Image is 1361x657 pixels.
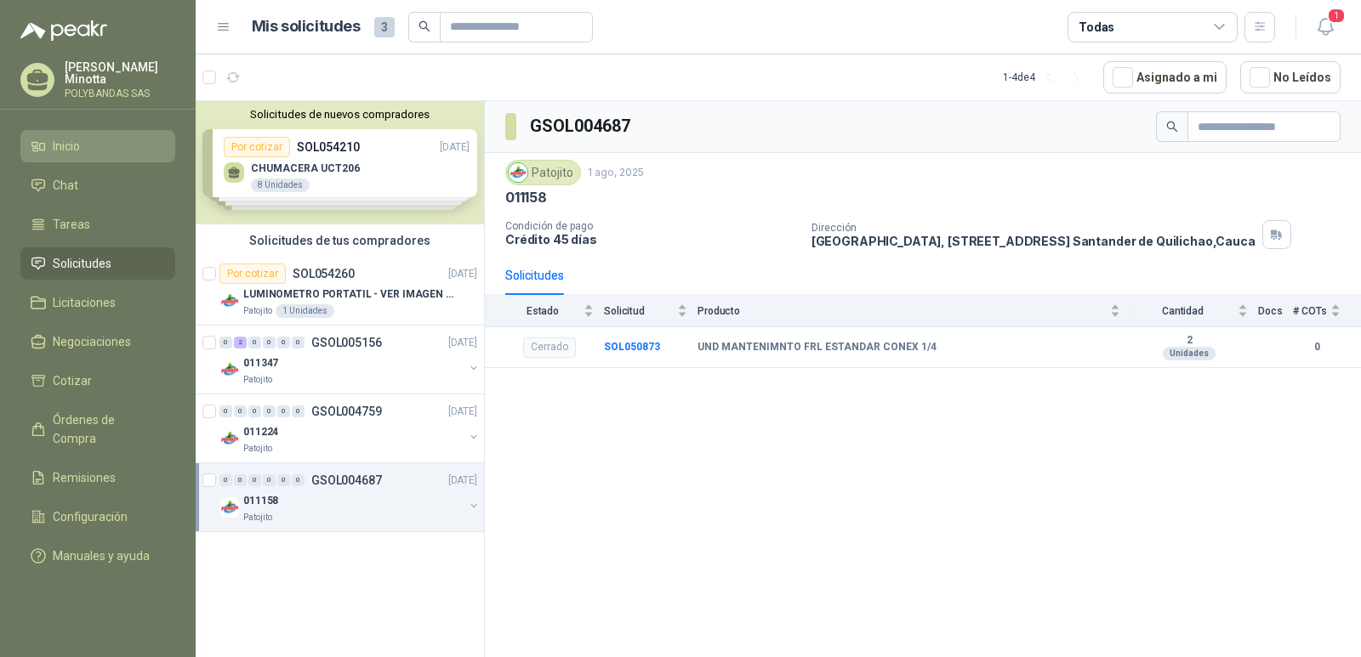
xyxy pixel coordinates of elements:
[196,224,484,257] div: Solicitudes de tus compradores
[243,355,278,371] p: 011347
[196,257,484,326] a: Por cotizarSOL054260[DATE] Company LogoLUMINOMETRO PORTATIL - VER IMAGEN ADJUNTAPatojito1 Unidades
[20,130,175,162] a: Inicio
[1310,12,1341,42] button: 1
[263,474,276,486] div: 0
[505,305,580,317] span: Estado
[374,17,395,37] span: 3
[1079,18,1114,37] div: Todas
[1103,61,1227,93] button: Asignado a mi
[505,189,547,207] p: 011158
[1293,339,1341,355] b: 0
[263,405,276,417] div: 0
[65,88,175,99] p: POLYBANDAS SAS
[243,442,272,456] p: Patojito
[1130,305,1234,317] span: Cantidad
[448,266,477,282] p: [DATE]
[219,470,481,524] a: 0 0 0 0 0 0 GSOL004687[DATE] Company Logo011158Patojito
[1240,61,1341,93] button: No Leídos
[65,61,175,85] p: [PERSON_NAME] Minotta
[53,137,80,156] span: Inicio
[277,405,290,417] div: 0
[53,468,116,487] span: Remisiones
[311,337,382,348] p: GSOL005156
[53,332,131,351] span: Negociaciones
[811,234,1256,248] p: [GEOGRAPHIC_DATA], [STREET_ADDRESS] Santander de Quilichao , Cauca
[219,497,240,518] img: Company Logo
[1293,295,1361,326] th: # COTs
[1258,295,1293,326] th: Docs
[20,540,175,572] a: Manuales y ayuda
[530,113,633,139] h3: GSOL004687
[604,295,698,326] th: Solicitud
[448,335,477,351] p: [DATE]
[292,405,305,417] div: 0
[277,337,290,348] div: 0
[196,101,484,224] div: Solicitudes de nuevos compradoresPor cotizarSOL054210[DATE] CHUMACERA UCT2068 UnidadesPor cotizar...
[20,169,175,201] a: Chat
[53,547,150,565] span: Manuales y ayuda
[419,20,430,32] span: search
[234,337,247,348] div: 2
[243,511,272,524] p: Patojito
[293,268,355,280] p: SOL054260
[219,291,240,311] img: Company Logo
[219,337,232,348] div: 0
[1003,64,1090,91] div: 1 - 4 de 4
[20,404,175,455] a: Órdenes de Compra
[811,222,1256,234] p: Dirección
[53,371,92,390] span: Cotizar
[509,163,527,182] img: Company Logo
[234,474,247,486] div: 0
[698,341,937,354] b: UND MANTENIMNTO FRL ESTANDAR CONEX 1/4
[20,20,107,41] img: Logo peakr
[505,232,798,246] p: Crédito 45 días
[53,507,128,526] span: Configuración
[234,405,247,417] div: 0
[1293,305,1327,317] span: # COTs
[276,304,334,318] div: 1 Unidades
[1327,8,1346,24] span: 1
[248,405,261,417] div: 0
[277,474,290,486] div: 0
[505,160,581,185] div: Patojito
[243,424,278,440] p: 011224
[505,220,798,232] p: Condición de pago
[20,462,175,494] a: Remisiones
[1163,347,1216,360] div: Unidades
[292,474,305,486] div: 0
[20,501,175,533] a: Configuración
[248,337,261,348] div: 0
[53,215,90,234] span: Tareas
[53,254,111,273] span: Solicitudes
[505,266,564,285] div: Solicitudes
[219,360,240,380] img: Company Logo
[20,365,175,397] a: Cotizar
[604,341,660,353] a: SOL050873
[698,295,1130,326] th: Producto
[243,286,455,303] p: LUMINOMETRO PORTATIL - VER IMAGEN ADJUNTA
[1130,334,1248,348] b: 2
[20,286,175,319] a: Licitaciones
[219,401,481,456] a: 0 0 0 0 0 0 GSOL004759[DATE] Company Logo011224Patojito
[219,332,481,387] a: 0 2 0 0 0 0 GSOL005156[DATE] Company Logo011347Patojito
[448,473,477,489] p: [DATE]
[311,474,382,486] p: GSOL004687
[604,305,674,317] span: Solicitud
[263,337,276,348] div: 0
[53,293,116,312] span: Licitaciones
[202,108,477,121] button: Solicitudes de nuevos compradores
[20,208,175,241] a: Tareas
[448,404,477,420] p: [DATE]
[248,474,261,486] div: 0
[243,373,272,387] p: Patojito
[523,337,576,358] div: Cerrado
[588,165,644,181] p: 1 ago, 2025
[1166,121,1178,133] span: search
[485,295,604,326] th: Estado
[53,411,159,448] span: Órdenes de Compra
[219,428,240,449] img: Company Logo
[252,14,361,39] h1: Mis solicitudes
[1130,295,1258,326] th: Cantidad
[243,304,272,318] p: Patojito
